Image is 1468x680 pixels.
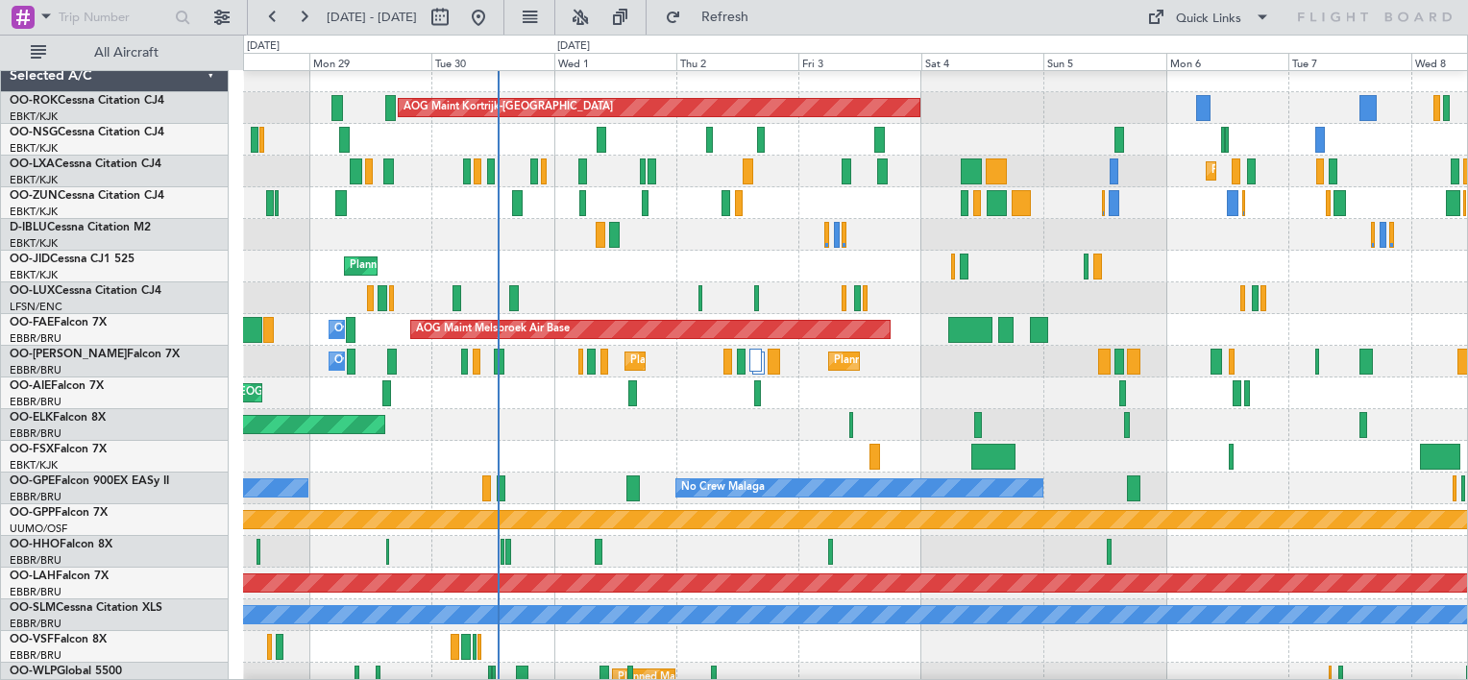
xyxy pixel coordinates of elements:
span: All Aircraft [50,46,203,60]
a: UUMO/OSF [10,522,67,536]
div: Wed 1 [554,53,676,70]
button: Quick Links [1138,2,1280,33]
a: OO-ROKCessna Citation CJ4 [10,95,164,107]
a: OO-LXACessna Citation CJ4 [10,158,161,170]
span: OO-WLP [10,666,57,677]
div: Mon 6 [1166,53,1288,70]
div: [DATE] [247,38,280,55]
a: EBBR/BRU [10,331,61,346]
a: OO-FAEFalcon 7X [10,317,107,328]
a: OO-[PERSON_NAME]Falcon 7X [10,349,180,360]
a: EBKT/KJK [10,458,58,473]
div: AOG Maint Kortrijk-[GEOGRAPHIC_DATA] [404,93,613,122]
div: Tue 7 [1288,53,1410,70]
a: OO-AIEFalcon 7X [10,380,104,392]
span: OO-ELK [10,412,53,424]
button: All Aircraft [21,37,208,68]
a: OO-LUXCessna Citation CJ4 [10,285,161,297]
span: OO-HHO [10,539,60,550]
a: OO-ZUNCessna Citation CJ4 [10,190,164,202]
span: Refresh [685,11,766,24]
span: [DATE] - [DATE] [327,9,417,26]
a: OO-WLPGlobal 5500 [10,666,122,677]
a: OO-FSXFalcon 7X [10,444,107,455]
div: Owner Melsbroek Air Base [334,315,465,344]
a: OO-SLMCessna Citation XLS [10,602,162,614]
div: Planned Maint [GEOGRAPHIC_DATA] ([GEOGRAPHIC_DATA] National) [630,347,978,376]
a: EBKT/KJK [10,236,58,251]
button: Refresh [656,2,771,33]
a: OO-NSGCessna Citation CJ4 [10,127,164,138]
div: Planned Maint [GEOGRAPHIC_DATA] ([GEOGRAPHIC_DATA] National) [834,347,1182,376]
div: Planned Maint Kortrijk-[GEOGRAPHIC_DATA] [1211,157,1435,185]
div: Thu 2 [676,53,798,70]
div: Owner Melsbroek Air Base [334,347,465,376]
a: EBKT/KJK [10,205,58,219]
a: EBBR/BRU [10,363,61,377]
a: EBBR/BRU [10,648,61,663]
a: EBBR/BRU [10,490,61,504]
span: D-IBLU [10,222,47,233]
div: Fri 3 [798,53,920,70]
div: Tue 30 [431,53,553,70]
a: LFSN/ENC [10,300,62,314]
a: OO-ELKFalcon 8X [10,412,106,424]
span: OO-AIE [10,380,51,392]
a: EBBR/BRU [10,553,61,568]
span: OO-FSX [10,444,54,455]
span: OO-[PERSON_NAME] [10,349,127,360]
span: OO-LUX [10,285,55,297]
a: OO-GPPFalcon 7X [10,507,108,519]
span: OO-LAH [10,571,56,582]
span: OO-LXA [10,158,55,170]
a: OO-GPEFalcon 900EX EASy II [10,475,169,487]
div: [DATE] [557,38,590,55]
span: OO-VSF [10,634,54,645]
span: OO-SLM [10,602,56,614]
a: EBKT/KJK [10,109,58,124]
div: Mon 29 [309,53,431,70]
a: OO-VSFFalcon 8X [10,634,107,645]
div: Sun 5 [1043,53,1165,70]
span: OO-NSG [10,127,58,138]
span: OO-GPP [10,507,55,519]
a: EBKT/KJK [10,141,58,156]
a: OO-JIDCessna CJ1 525 [10,254,135,265]
span: OO-ROK [10,95,58,107]
a: OO-LAHFalcon 7X [10,571,109,582]
a: D-IBLUCessna Citation M2 [10,222,151,233]
div: Sun 28 [186,53,308,70]
a: EBKT/KJK [10,268,58,282]
div: No Crew Malaga [681,474,765,502]
div: Quick Links [1176,10,1241,29]
a: OO-HHOFalcon 8X [10,539,112,550]
div: AOG Maint Melsbroek Air Base [416,315,570,344]
a: EBBR/BRU [10,617,61,631]
a: EBKT/KJK [10,173,58,187]
span: OO-FAE [10,317,54,328]
div: Sat 4 [921,53,1043,70]
input: Trip Number [59,3,169,32]
div: Planned Maint Kortrijk-[GEOGRAPHIC_DATA] [350,252,574,280]
span: OO-GPE [10,475,55,487]
a: EBBR/BRU [10,426,61,441]
span: OO-ZUN [10,190,58,202]
a: EBBR/BRU [10,585,61,599]
a: EBBR/BRU [10,395,61,409]
span: OO-JID [10,254,50,265]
